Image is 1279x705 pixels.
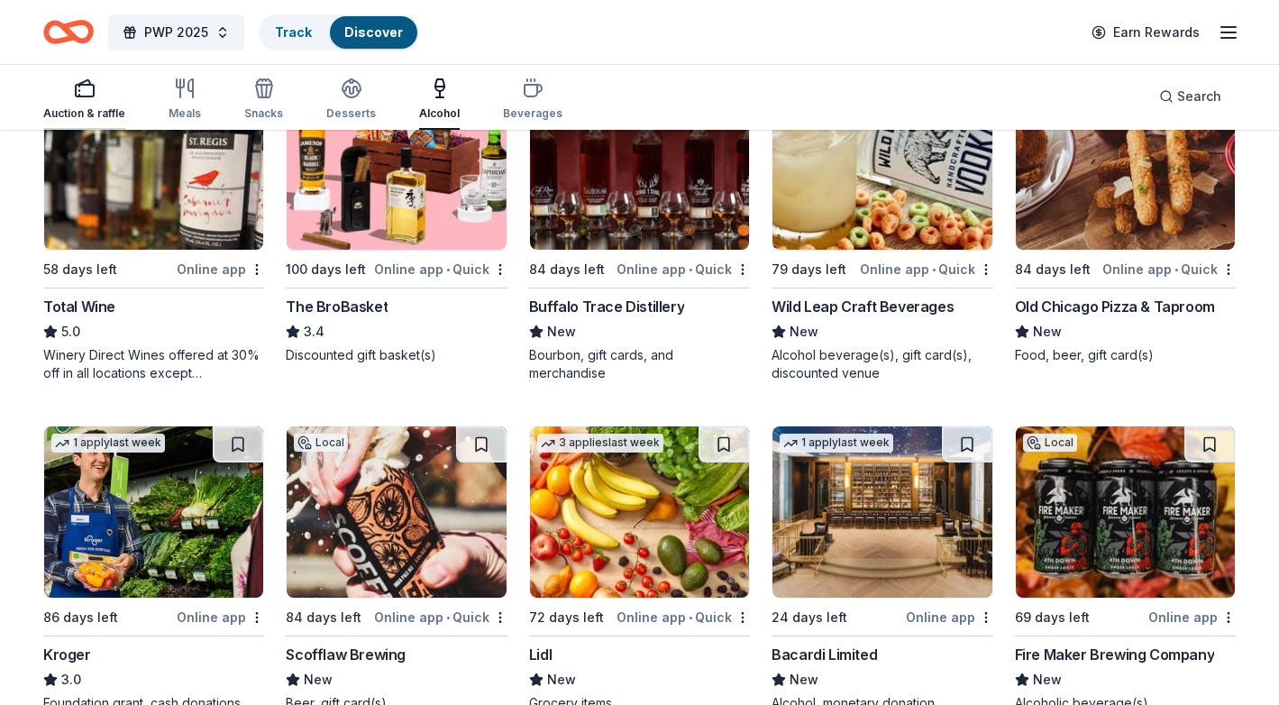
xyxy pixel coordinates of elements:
[1102,258,1236,280] div: Online app Quick
[529,296,684,317] div: Buffalo Trace Distillery
[326,106,376,121] div: Desserts
[294,434,348,452] div: Local
[547,321,576,343] span: New
[43,259,117,280] div: 58 days left
[1015,259,1091,280] div: 84 days left
[275,24,312,40] a: Track
[772,296,954,317] div: Wild Leap Craft Beverages
[51,434,165,453] div: 1 apply last week
[177,606,264,628] div: Online app
[772,644,877,665] div: Bacardi Limited
[1016,78,1235,250] img: Image for Old Chicago Pizza & Taproom
[43,106,125,121] div: Auction & raffle
[1015,607,1090,628] div: 69 days left
[1081,16,1210,49] a: Earn Rewards
[144,22,208,43] span: PWP 2025
[326,70,376,130] button: Desserts
[286,346,507,364] div: Discounted gift basket(s)
[529,607,604,628] div: 72 days left
[419,106,460,121] div: Alcohol
[1145,78,1236,114] button: Search
[503,106,562,121] div: Beverages
[772,607,847,628] div: 24 days left
[244,70,283,130] button: Snacks
[287,78,506,250] img: Image for The BroBasket
[772,78,991,250] img: Image for Wild Leap Craft Beverages
[108,14,244,50] button: PWP 2025
[529,78,750,382] a: Image for Buffalo Trace Distillery16 applieslast week84 days leftOnline app•QuickBuffalo Trace Di...
[304,669,333,691] span: New
[43,346,264,382] div: Winery Direct Wines offered at 30% off in all locations except [GEOGRAPHIC_DATA], [GEOGRAPHIC_DAT...
[286,607,361,628] div: 84 days left
[43,296,115,317] div: Total Wine
[1033,669,1062,691] span: New
[772,426,991,598] img: Image for Bacardi Limited
[530,426,749,598] img: Image for Lidl
[169,106,201,121] div: Meals
[419,70,460,130] button: Alcohol
[906,606,993,628] div: Online app
[530,78,749,250] img: Image for Buffalo Trace Distillery
[61,669,81,691] span: 3.0
[790,321,818,343] span: New
[44,78,263,250] img: Image for Total Wine
[932,262,936,277] span: •
[43,78,264,382] a: Image for Total WineTop rated8 applieslast week58 days leftOnline appTotal Wine5.0Winery Direct W...
[617,258,750,280] div: Online app Quick
[537,434,663,453] div: 3 applies last week
[446,262,450,277] span: •
[772,259,846,280] div: 79 days left
[374,258,507,280] div: Online app Quick
[286,259,366,280] div: 100 days left
[1148,606,1236,628] div: Online app
[529,346,750,382] div: Bourbon, gift cards, and merchandise
[1016,426,1235,598] img: Image for Fire Maker Brewing Company
[43,607,118,628] div: 86 days left
[617,606,750,628] div: Online app Quick
[177,258,264,280] div: Online app
[287,426,506,598] img: Image for Scofflaw Brewing
[43,70,125,130] button: Auction & raffle
[1015,296,1215,317] div: Old Chicago Pizza & Taproom
[61,321,80,343] span: 5.0
[446,610,450,625] span: •
[286,296,388,317] div: The BroBasket
[304,321,324,343] span: 3.4
[780,434,893,453] div: 1 apply last week
[547,669,576,691] span: New
[244,106,283,121] div: Snacks
[1015,644,1215,665] div: Fire Maker Brewing Company
[43,644,91,665] div: Kroger
[1015,346,1236,364] div: Food, beer, gift card(s)
[529,259,605,280] div: 84 days left
[286,644,406,665] div: Scofflaw Brewing
[1177,86,1221,107] span: Search
[529,644,552,665] div: Lidl
[286,78,507,364] a: Image for The BroBasket12 applieslast week100 days leftOnline app•QuickThe BroBasket3.4Discounted...
[259,14,419,50] button: TrackDiscover
[1033,321,1062,343] span: New
[1023,434,1077,452] div: Local
[1174,262,1178,277] span: •
[1015,78,1236,364] a: Image for Old Chicago Pizza & Taproom84 days leftOnline app•QuickOld Chicago Pizza & TaproomNewFo...
[43,11,94,53] a: Home
[772,346,992,382] div: Alcohol beverage(s), gift card(s), discounted venue
[44,426,263,598] img: Image for Kroger
[374,606,507,628] div: Online app Quick
[860,258,993,280] div: Online app Quick
[689,262,692,277] span: •
[344,24,403,40] a: Discover
[169,70,201,130] button: Meals
[790,669,818,691] span: New
[503,70,562,130] button: Beverages
[689,610,692,625] span: •
[772,78,992,382] a: Image for Wild Leap Craft BeveragesLocal79 days leftOnline app•QuickWild Leap Craft BeveragesNewA...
